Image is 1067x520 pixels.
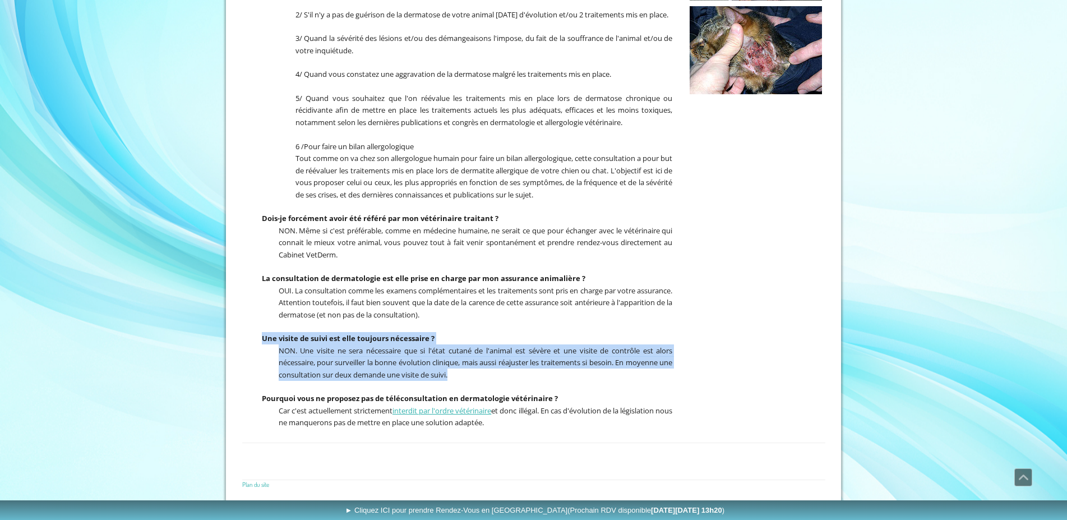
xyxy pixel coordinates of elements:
[295,10,668,20] span: 2/ S'il n'y a pas de guérison de la dermatose de votre animal [DATE] d'évolution et/ou 2 traiteme...
[262,273,585,283] span: La consultation de dermatologie est elle prise en charge par mon assurance animalière ?
[279,346,673,380] span: NON. Une visite ne sera nécessaire que si l'état cutané de l'animal est sévère et une visite de c...
[262,393,558,403] strong: Pourquoi vous ne proposez pas de téléconsultation en dermatologie vétérinaire ?
[242,480,269,489] a: Plan du site
[295,153,673,200] span: Tout comme on va chez son allergologue humain pour faire un bilan allergologique, cette consultat...
[1015,469,1032,486] span: Défiler vers le haut
[262,213,498,223] span: Dois-je forcément avoir été référé par mon vétérinaire traitant ?
[345,506,724,514] span: ► Cliquez ICI pour prendre Rendez-Vous en [GEOGRAPHIC_DATA]
[279,286,673,320] span: OUI. La consultation comme les examens complémentaires et les traitements sont pris en charge par...
[651,506,722,514] b: [DATE][DATE] 13h20
[279,406,673,428] span: Car c'est actuellement strictement et donc illégal. En cas d'évolution de la législation nous ne ...
[262,333,435,343] span: Une visite de suivi est elle toujours nécessaire ?
[392,406,491,416] a: interdit par l'ordre vétérinaire
[295,33,673,56] span: 3/ Quand la sévérité des lésions et/ou des démangeaisons l'impose, du fait de la souffrance de l'...
[295,93,673,127] span: 5/ Quand vous souhaitez que l'on réévalue les traitements mis en place lors de dermatose chroniqu...
[1014,468,1032,486] a: Défiler vers le haut
[295,141,414,151] span: 6 /Pour faire un bilan allergologique
[295,69,611,79] span: 4/ Quand vous constatez une aggravation de la dermatose malgré les traitements mis en place.
[279,226,673,260] span: NON. Même si c'est préférable, comme en médecine humaine, ne serait ce que pour échanger avec le ...
[567,506,724,514] span: (Prochain RDV disponible )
